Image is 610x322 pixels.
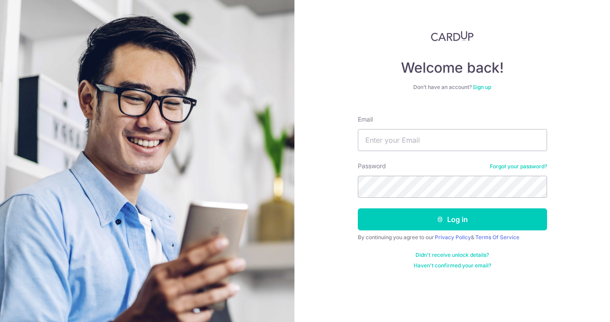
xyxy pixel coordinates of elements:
[475,234,519,241] a: Terms Of Service
[473,84,491,90] a: Sign up
[435,234,471,241] a: Privacy Policy
[414,262,491,269] a: Haven't confirmed your email?
[358,162,386,170] label: Password
[415,252,489,259] a: Didn't receive unlock details?
[358,59,547,77] h4: Welcome back!
[431,31,474,41] img: CardUp Logo
[358,115,373,124] label: Email
[358,129,547,151] input: Enter your Email
[358,208,547,230] button: Log in
[490,163,547,170] a: Forgot your password?
[358,84,547,91] div: Don’t have an account?
[358,234,547,241] div: By continuing you agree to our &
